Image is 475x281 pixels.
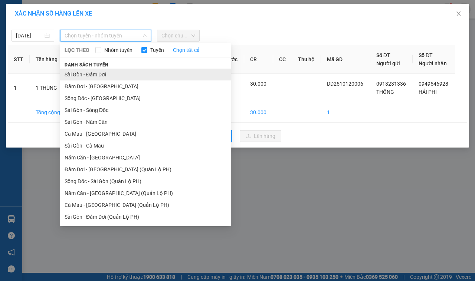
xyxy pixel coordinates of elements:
span: DD2510120006 [327,81,363,87]
span: 30.000 [250,81,266,87]
td: 1 [321,102,370,123]
span: 0913231336 [376,81,406,87]
button: Close [448,4,469,24]
li: Sài Gòn - Sông Đốc (Quản Lộ PH) [60,223,231,235]
span: Chọn chuyến [161,30,195,41]
span: HẢI PHI [419,89,437,95]
span: Danh sách tuyến [60,62,113,68]
td: Tổng cộng [30,102,67,123]
li: Sài Gòn - Đầm Dơi [60,69,231,80]
th: STT [8,45,30,74]
span: close [456,11,462,17]
input: 12/10/2025 [16,32,43,40]
li: Sông Đốc - [GEOGRAPHIC_DATA] [60,92,231,104]
li: Sài Gòn - Năm Căn [60,116,231,128]
th: CR [244,45,273,74]
span: Nhóm tuyến [101,46,135,54]
li: Sông Đốc - Sài Gòn (Quản Lộ PH) [60,175,231,187]
a: Chọn tất cả [173,46,200,54]
li: Năm Căn - [GEOGRAPHIC_DATA] [60,152,231,163]
li: Cà Mau - [GEOGRAPHIC_DATA] [60,128,231,140]
td: 30.000 [244,102,273,123]
td: 1 [8,74,30,102]
li: Đầm Dơi - [GEOGRAPHIC_DATA] (Quản Lộ PH) [60,163,231,175]
span: Người gửi [376,60,400,66]
span: LỌC THEO [65,46,89,54]
span: down [142,33,147,38]
span: Số ĐT [376,52,390,58]
th: CC [273,45,292,74]
th: Thu hộ [292,45,321,74]
td: 1 THÙNG [30,74,67,102]
span: 0949546928 [419,81,448,87]
li: Năm Căn - [GEOGRAPHIC_DATA] (Quản Lộ PH) [60,187,231,199]
th: Tên hàng [30,45,67,74]
li: Sài Gòn - Cà Mau [60,140,231,152]
span: THÔNG [376,89,394,95]
span: Tuyến [147,46,167,54]
span: Chọn tuyến - nhóm tuyến [65,30,147,41]
span: XÁC NHẬN SỐ HÀNG LÊN XE [15,10,92,17]
span: Người nhận [419,60,447,66]
li: Sài Gòn - Sông Đốc [60,104,231,116]
li: Cà Mau - [GEOGRAPHIC_DATA] (Quản Lộ PH) [60,199,231,211]
li: Đầm Dơi - [GEOGRAPHIC_DATA] [60,80,231,92]
button: uploadLên hàng [240,130,281,142]
li: Sài Gòn - Đầm Dơi (Quản Lộ PH) [60,211,231,223]
th: Mã GD [321,45,370,74]
span: Số ĐT [419,52,433,58]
